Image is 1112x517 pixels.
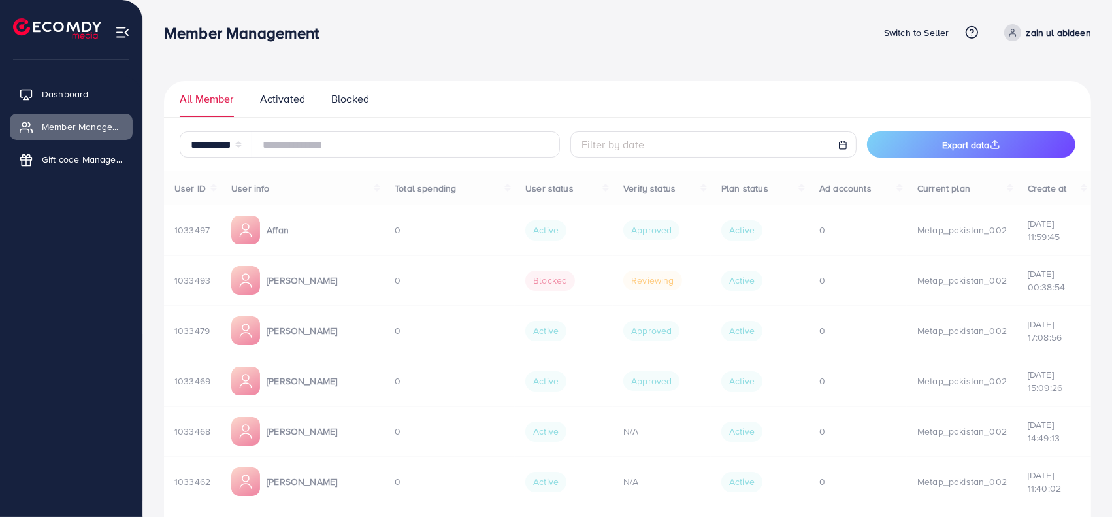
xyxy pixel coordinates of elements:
h3: Member Management [164,24,330,42]
span: Filter by date [581,137,644,152]
span: Gift code Management [42,153,123,166]
span: All Member [180,92,234,107]
span: Export data [943,139,1000,152]
a: zain ul abideen [999,24,1091,41]
a: Member Management [10,114,133,140]
a: Gift code Management [10,146,133,173]
iframe: Chat [1056,458,1102,507]
span: Activated [260,92,305,107]
span: Blocked [331,92,369,107]
a: Dashboard [10,81,133,107]
p: Switch to Seller [884,25,949,41]
img: logo [13,18,101,39]
span: Dashboard [42,88,88,101]
button: Export data [867,131,1075,158]
img: menu [115,25,130,40]
span: Member Management [42,120,123,133]
p: zain ul abideen [1026,25,1091,41]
